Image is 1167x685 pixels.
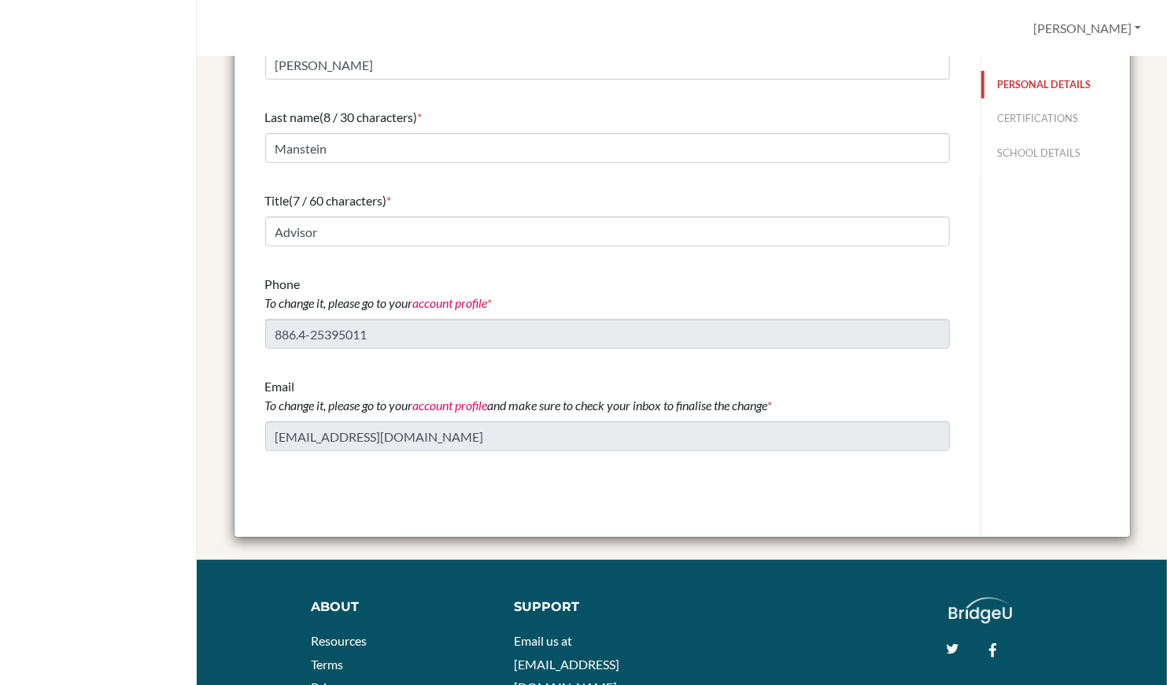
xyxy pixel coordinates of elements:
[320,109,418,124] span: (8 / 30 characters)
[265,276,488,310] span: Phone
[265,193,290,208] span: Title
[311,598,478,616] div: About
[981,105,1130,132] button: CERTIFICATIONS
[413,295,488,310] a: account profile
[265,379,768,413] span: Email
[265,295,488,310] i: To change it, please go to your
[265,398,768,413] i: To change it, please go to your and make sure to check your inbox to finalise the change
[949,598,1013,624] img: logo_white@2x-f4f0deed5e89b7ecb1c2cc34c3e3d731f90f0f143d5ea2071677605dd97b5244.png
[981,71,1130,98] button: PERSONAL DETAILS
[514,598,667,616] div: Support
[311,657,343,672] a: Terms
[1026,13,1148,43] button: [PERSON_NAME]
[311,633,367,648] a: Resources
[290,193,387,208] span: (7 / 60 characters)
[265,109,320,124] span: Last name
[413,398,488,413] a: account profile
[981,139,1130,167] button: SCHOOL DETAILS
